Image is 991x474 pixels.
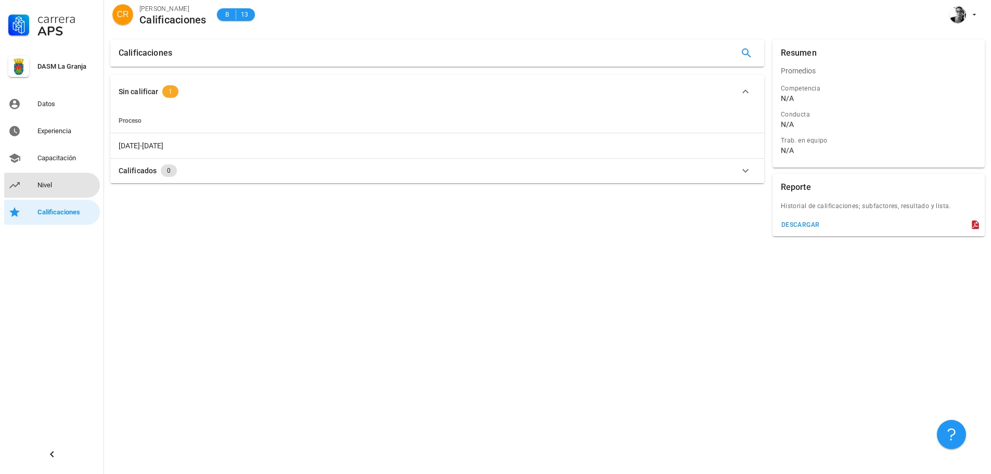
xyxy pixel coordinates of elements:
[781,135,976,146] div: Trab. en equipo
[37,127,96,135] div: Experiencia
[781,120,794,129] div: N/A
[37,62,96,71] div: DASM La Granja
[223,9,231,20] span: B
[167,164,171,177] span: 0
[781,221,820,228] div: descargar
[37,25,96,37] div: APS
[37,181,96,189] div: Nivel
[37,208,96,216] div: Calificaciones
[119,165,157,176] div: Calificados
[781,83,976,94] div: Competencia
[781,94,794,103] div: N/A
[117,4,128,25] span: CR
[773,201,985,217] div: Historial de calificaciones; subfactores, resultado y lista.
[781,146,794,155] div: N/A
[119,142,163,150] span: [DATE]-[DATE]
[781,40,817,67] div: Resumen
[949,6,966,23] div: avatar
[119,86,158,97] div: Sin calificar
[110,158,764,183] button: Calificados 0
[773,58,985,83] div: Promedios
[4,146,100,171] a: Capacitación
[240,9,249,20] span: 13
[112,4,133,25] div: avatar
[781,174,811,201] div: Reporte
[4,92,100,117] a: Datos
[4,119,100,144] a: Experiencia
[4,200,100,225] a: Calificaciones
[37,100,96,108] div: Datos
[110,75,764,108] button: Sin calificar 1
[781,109,976,120] div: Conducta
[119,117,141,124] span: Proceso
[169,85,172,98] span: 1
[777,217,824,232] button: descargar
[139,14,207,25] div: Calificaciones
[139,4,207,14] div: [PERSON_NAME]
[4,173,100,198] a: Nivel
[37,12,96,25] div: Carrera
[37,154,96,162] div: Capacitación
[110,108,764,133] th: Proceso
[119,40,172,67] div: Calificaciones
